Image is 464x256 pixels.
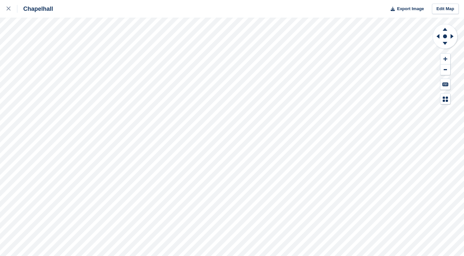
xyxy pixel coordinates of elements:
div: Chapelhall [17,5,53,13]
button: Map Legend [440,94,450,104]
button: Zoom Out [440,64,450,75]
button: Export Image [387,4,424,14]
button: Zoom In [440,54,450,64]
button: Keyboard Shortcuts [440,79,450,90]
span: Export Image [397,6,424,12]
a: Edit Map [432,4,459,14]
